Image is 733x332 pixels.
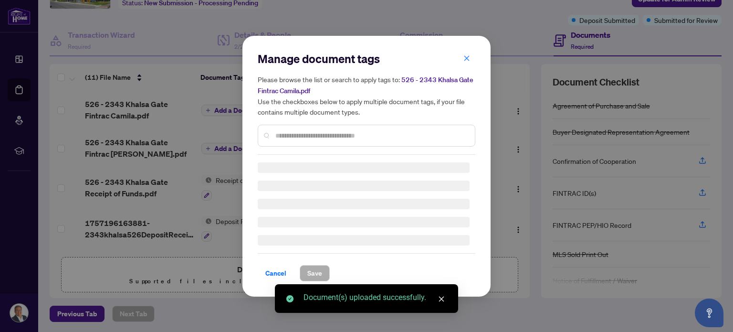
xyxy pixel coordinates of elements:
span: check-circle [286,295,293,302]
a: Close [436,294,447,304]
button: Open asap [695,299,723,327]
span: close [438,296,445,302]
span: Cancel [265,266,286,281]
h5: Please browse the list or search to apply tags to: Use the checkboxes below to apply multiple doc... [258,74,475,117]
h2: Manage document tags [258,51,475,66]
span: 526 - 2343 Khalsa Gate Fintrac Camila.pdf [258,75,473,95]
button: Save [300,265,330,281]
div: Document(s) uploaded successfully. [304,292,447,303]
span: close [463,54,470,61]
button: Cancel [258,265,294,281]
